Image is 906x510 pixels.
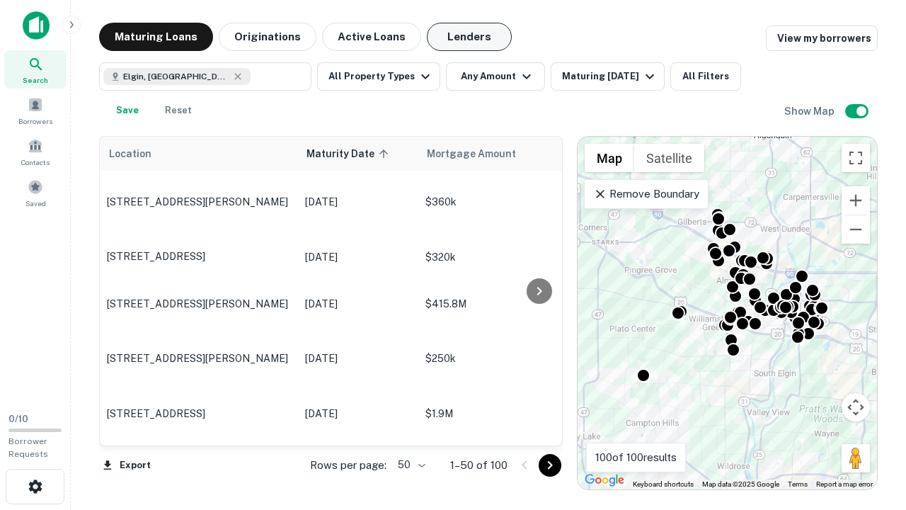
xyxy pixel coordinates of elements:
[305,296,411,312] p: [DATE]
[219,23,316,51] button: Originations
[99,23,213,51] button: Maturing Loans
[25,198,46,209] span: Saved
[633,480,694,489] button: Keyboard shortcuts
[842,215,870,244] button: Zoom out
[317,62,440,91] button: All Property Types
[581,471,628,489] a: Open this area in Google Maps (opens a new window)
[4,91,67,130] a: Borrowers
[593,186,699,203] p: Remove Boundary
[425,406,567,421] p: $1.9M
[305,351,411,366] p: [DATE]
[298,137,418,171] th: Maturity Date
[156,96,201,125] button: Reset
[427,23,512,51] button: Lenders
[446,62,545,91] button: Any Amount
[305,406,411,421] p: [DATE]
[784,103,837,119] h6: Show Map
[788,480,808,488] a: Terms
[425,194,567,210] p: $360k
[585,144,634,172] button: Show street map
[450,457,508,474] p: 1–50 of 100
[18,115,52,127] span: Borrowers
[310,457,386,474] p: Rows per page:
[842,444,870,472] button: Drag Pegman onto the map to open Street View
[105,96,150,125] button: Save your search to get updates of matches that match your search criteria.
[418,137,574,171] th: Mortgage Amount
[99,455,154,476] button: Export
[766,25,878,51] a: View my borrowers
[392,455,428,475] div: 50
[306,145,393,162] span: Maturity Date
[8,414,28,424] span: 0 / 10
[425,249,567,265] p: $320k
[595,449,677,466] p: 100 of 100 results
[835,351,906,419] iframe: Chat Widget
[578,137,877,489] div: 0 0
[842,144,870,172] button: Toggle fullscreen view
[107,297,291,310] p: [STREET_ADDRESS][PERSON_NAME]
[539,454,561,477] button: Go to next page
[23,74,48,86] span: Search
[23,11,50,40] img: capitalize-icon.png
[305,194,411,210] p: [DATE]
[634,144,704,172] button: Show satellite imagery
[21,157,50,168] span: Contacts
[816,480,873,488] a: Report a map error
[425,296,567,312] p: $415.8M
[581,471,628,489] img: Google
[670,62,741,91] button: All Filters
[425,351,567,366] p: $250k
[551,62,665,91] button: Maturing [DATE]
[123,70,229,83] span: Elgin, [GEOGRAPHIC_DATA], [GEOGRAPHIC_DATA]
[562,68,658,85] div: Maturing [DATE]
[4,50,67,89] a: Search
[108,145,151,162] span: Location
[4,132,67,171] a: Contacts
[842,186,870,215] button: Zoom in
[4,174,67,212] a: Saved
[107,352,291,365] p: [STREET_ADDRESS][PERSON_NAME]
[702,480,779,488] span: Map data ©2025 Google
[8,436,48,459] span: Borrower Requests
[100,137,298,171] th: Location
[305,249,411,265] p: [DATE]
[427,145,534,162] span: Mortgage Amount
[107,407,291,420] p: [STREET_ADDRESS]
[107,250,291,263] p: [STREET_ADDRESS]
[107,195,291,208] p: [STREET_ADDRESS][PERSON_NAME]
[322,23,421,51] button: Active Loans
